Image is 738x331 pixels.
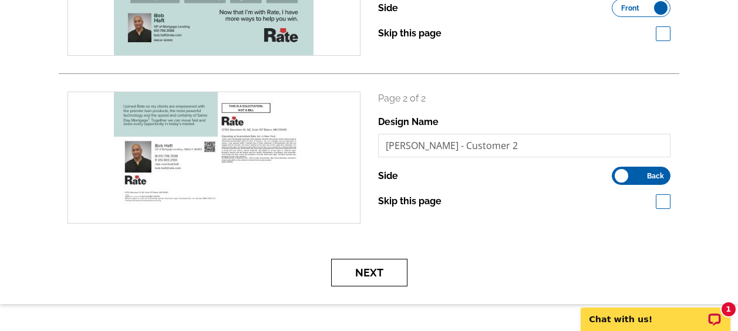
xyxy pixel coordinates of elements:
[331,259,407,286] button: Next
[378,115,439,129] label: Design Name
[378,26,442,40] label: Skip this page
[621,5,639,11] span: Front
[378,169,398,183] label: Side
[378,92,671,106] p: Page 2 of 2
[573,294,738,331] iframe: LiveChat chat widget
[378,134,671,157] input: File Name
[647,173,664,179] span: Back
[378,194,442,208] label: Skip this page
[378,1,398,15] label: Side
